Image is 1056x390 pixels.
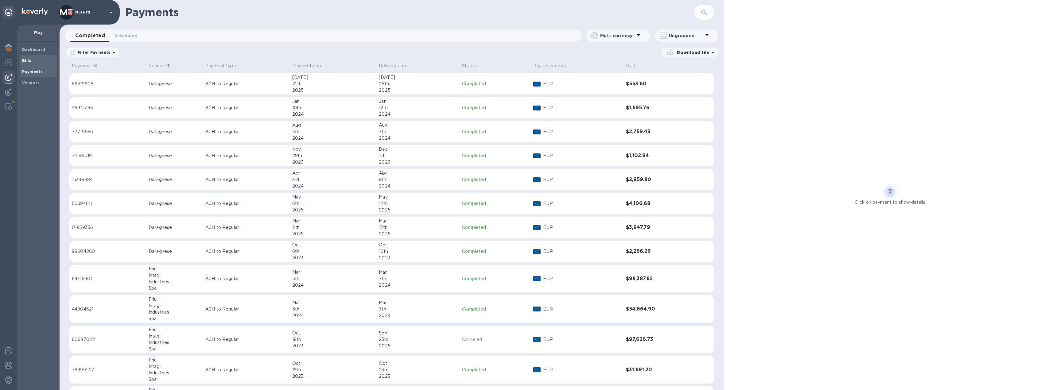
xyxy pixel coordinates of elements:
div: 18th [292,336,374,343]
div: Apr [292,170,374,176]
p: Vendor [149,63,164,69]
p: EUR [543,367,621,373]
p: 44904621 [72,306,144,312]
p: 15349884 [72,176,144,183]
div: Dallagnese [149,176,200,183]
span: Vendor [149,63,172,69]
p: Completed [462,276,528,282]
p: EUR [543,306,621,312]
p: EUR [543,153,621,159]
div: 2025 [379,207,457,213]
p: Payment date [292,63,323,69]
b: Dashboard [22,47,45,52]
p: ACH to Regular [205,129,287,135]
div: 21st [292,81,374,87]
div: Unpin categories [2,6,15,18]
p: 98604260 [72,248,144,255]
div: Spa [149,315,200,322]
div: 10th [379,248,457,255]
span: Payment date [292,63,331,69]
div: [DATE] [292,74,374,81]
p: ACH to Regular [205,306,287,312]
p: Completed [462,224,528,231]
div: Mar [379,218,457,224]
div: Friul [149,266,200,272]
div: Jan [292,98,374,105]
div: Friul [149,326,200,333]
h1: Payments [125,6,694,19]
h3: $2,759.43 [626,129,692,135]
div: 12th [379,105,457,111]
div: 2025 [379,87,457,94]
span: Completed [75,31,105,40]
div: 12th [379,200,457,207]
span: Paid [626,63,643,69]
p: ACH to Regular [205,276,287,282]
h3: $4,106.68 [626,201,692,207]
h3: $1,595.76 [626,105,692,111]
h3: $98,387.82 [626,276,692,282]
div: Spa [149,346,200,352]
div: 5th [292,276,374,282]
p: Completed [462,153,528,159]
h3: $553.60 [626,81,692,87]
div: Mar [292,218,374,224]
img: Logo [22,8,48,15]
div: Dallagnese [149,224,200,231]
div: Friul [149,357,200,363]
div: 2025 [292,207,374,213]
span: Payment № [72,63,105,69]
div: Intagli [149,272,200,279]
p: Completed [462,200,528,207]
div: 2024 [292,183,374,189]
div: 29th [292,153,374,159]
b: Payments [22,69,43,74]
div: Dallagnese [149,153,200,159]
div: 5th [292,306,374,312]
p: Filter Payments [75,50,110,55]
div: Oct [379,242,457,248]
div: Mar [379,269,457,276]
div: Dallagnese [149,105,200,111]
div: 25th [379,81,457,87]
div: Friul [149,296,200,303]
div: Dallagnese [149,248,200,255]
p: 46945156 [72,105,144,111]
p: Delivery date [379,63,408,69]
div: 2024 [292,282,374,288]
p: Pay [22,29,55,36]
p: 74185019 [72,153,144,159]
div: Aug [292,122,374,129]
div: 2024 [292,135,374,141]
p: 86619908 [72,81,144,87]
p: EUR [543,176,621,183]
div: Apr [379,170,457,176]
span: Payee currency [533,63,575,69]
div: 2023 [379,255,457,261]
div: 2023 [292,343,374,349]
div: 6th [292,248,374,255]
p: Completed [462,129,528,135]
div: Industries [149,279,200,285]
h3: $54,664.90 [626,306,692,312]
b: Vendors [22,80,40,85]
div: 2024 [379,111,457,118]
b: Bills [22,58,31,63]
div: Dallagnese [149,81,200,87]
p: ACH to Regular [205,81,287,87]
div: 2024 [379,312,457,319]
p: Completed [462,81,528,87]
div: 2024 [292,312,374,319]
p: Completed [462,105,528,111]
p: EUR [543,81,621,87]
div: 5th [292,129,374,135]
div: 19th [292,367,374,373]
div: Dallagnese [149,129,200,135]
p: 64716901 [72,276,144,282]
div: 7th [379,129,457,135]
div: 2024 [379,135,457,141]
div: May [379,194,457,200]
div: Mar [292,269,374,276]
p: Click on payment to show details [855,199,925,206]
h3: $31,891.20 [626,367,692,373]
